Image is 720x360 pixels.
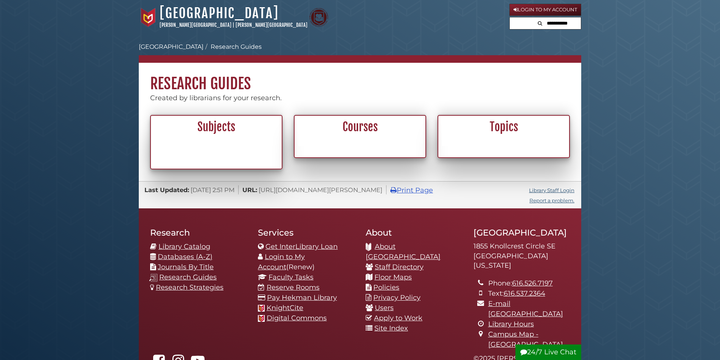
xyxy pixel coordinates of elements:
[139,8,158,27] img: Calvin University
[156,283,223,292] a: Research Strategies
[299,120,421,134] h2: Courses
[535,17,545,28] button: Search
[529,197,574,203] a: Report a problem.
[509,4,581,16] a: Login to My Account
[242,186,257,194] span: URL:
[267,293,337,302] a: Pay Hekman Library
[268,273,313,281] a: Faculty Tasks
[265,242,338,251] a: Get InterLibrary Loan
[309,8,328,27] img: Calvin Theological Seminary
[258,305,265,312] img: Calvin favicon logo
[160,5,279,22] a: [GEOGRAPHIC_DATA]
[158,263,214,271] a: Journals By Title
[150,94,282,102] span: Created by librarians for your research.
[191,186,234,194] span: [DATE] 2:51 PM
[373,293,421,302] a: Privacy Policy
[267,304,303,312] a: KnightCite
[259,186,382,194] span: [URL][DOMAIN_NAME][PERSON_NAME]
[374,324,408,332] a: Site Index
[158,242,210,251] a: Library Catalog
[258,315,265,322] img: Calvin favicon logo
[488,289,570,299] li: Text:
[233,22,234,28] span: |
[538,21,542,26] i: Search
[236,22,307,28] a: [PERSON_NAME][GEOGRAPHIC_DATA]
[267,283,320,292] a: Reserve Rooms
[258,253,305,271] a: Login to My Account
[258,227,354,238] h2: Services
[144,186,189,194] span: Last Updated:
[473,227,570,238] h2: [GEOGRAPHIC_DATA]
[158,253,213,261] a: Databases (A-Z)
[211,43,262,50] a: Research Guides
[366,242,441,261] a: About [GEOGRAPHIC_DATA]
[390,187,397,194] i: Print Page
[442,120,565,134] h2: Topics
[139,63,581,93] h1: Research Guides
[488,278,570,289] li: Phone:
[366,227,462,238] h2: About
[374,314,422,322] a: Apply to Work
[488,299,563,318] a: E-mail [GEOGRAPHIC_DATA]
[149,274,157,282] img: research-guides-icon-white_37x37.png
[139,42,581,63] nav: breadcrumb
[390,186,433,194] a: Print Page
[375,263,424,271] a: Staff Directory
[488,330,563,349] a: Campus Map - [GEOGRAPHIC_DATA]
[488,320,534,328] a: Library Hours
[159,273,217,281] a: Research Guides
[373,283,399,292] a: Policies
[267,314,327,322] a: Digital Commons
[160,22,231,28] a: [PERSON_NAME][GEOGRAPHIC_DATA]
[515,344,581,360] button: 24/7 Live Chat
[512,279,553,287] a: 616.526.7197
[504,289,545,298] a: 616.537.2364
[374,273,412,281] a: Floor Maps
[258,252,354,272] li: (Renew)
[473,242,570,271] address: 1855 Knollcrest Circle SE [GEOGRAPHIC_DATA][US_STATE]
[155,120,278,134] h2: Subjects
[150,227,247,238] h2: Research
[139,43,203,50] a: [GEOGRAPHIC_DATA]
[529,187,574,193] a: Library Staff Login
[375,304,394,312] a: Users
